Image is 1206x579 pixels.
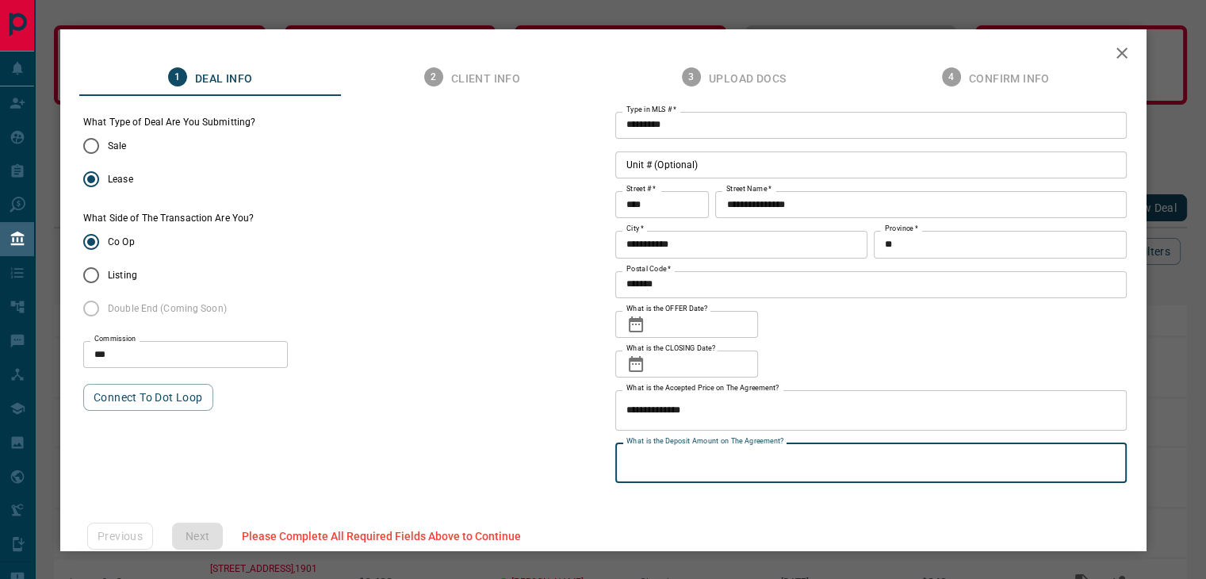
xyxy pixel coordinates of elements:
label: Province [885,224,917,234]
label: Street # [626,184,656,194]
button: Connect to Dot Loop [83,384,213,411]
span: Double End (Coming Soon) [108,301,227,316]
label: Street Name [726,184,771,194]
label: What is the OFFER Date? [626,304,707,314]
label: City [626,224,644,234]
label: Postal Code [626,264,671,274]
text: 1 [174,71,180,82]
span: Co Op [108,235,135,249]
label: Type in MLS # [626,105,676,115]
label: Commission [94,334,136,344]
label: What is the CLOSING Date? [626,343,715,354]
span: Please Complete All Required Fields Above to Continue [242,530,521,543]
label: What is the Accepted Price on The Agreement? [626,383,779,393]
span: Sale [108,139,126,153]
label: What is the Deposit Amount on The Agreement? [626,436,784,447]
span: Deal Info [195,72,253,86]
label: What Side of The Transaction Are You? [83,212,254,225]
span: Listing [108,268,137,282]
legend: What Type of Deal Are You Submitting? [83,116,255,129]
span: Lease [108,172,133,186]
